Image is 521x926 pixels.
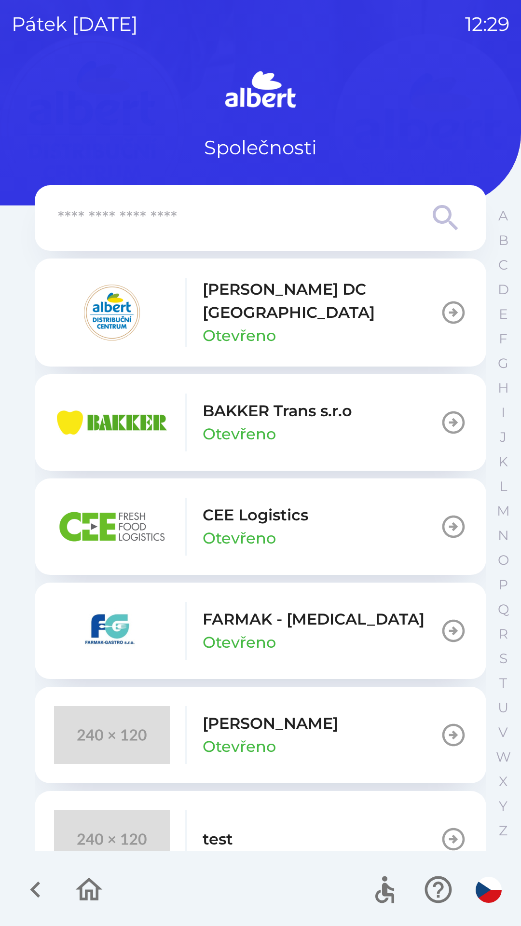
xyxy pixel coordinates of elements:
[491,425,515,449] button: J
[499,478,507,495] p: L
[499,306,508,323] p: E
[203,422,276,446] p: Otevřeno
[491,548,515,572] button: O
[203,324,276,347] p: Otevřeno
[203,712,338,735] p: [PERSON_NAME]
[499,798,507,815] p: Y
[498,527,509,544] p: N
[498,699,508,716] p: U
[35,791,486,887] button: test
[491,818,515,843] button: Z
[35,478,486,575] button: CEE LogisticsOtevřeno
[491,597,515,622] button: Q
[491,523,515,548] button: N
[491,376,515,400] button: H
[491,695,515,720] button: U
[498,724,508,741] p: V
[203,735,276,758] p: Otevřeno
[476,877,502,903] img: cs flag
[491,400,515,425] button: I
[491,720,515,745] button: V
[54,498,170,556] img: ba8847e2-07ef-438b-a6f1-28de549c3032.png
[35,68,486,114] img: Logo
[491,622,515,646] button: R
[498,380,509,396] p: H
[497,503,510,519] p: M
[498,257,508,273] p: C
[203,828,233,851] p: test
[498,207,508,224] p: A
[491,351,515,376] button: G
[499,822,507,839] p: Z
[465,10,509,39] p: 12:29
[491,302,515,327] button: E
[491,474,515,499] button: L
[203,504,308,527] p: CEE Logistics
[498,453,508,470] p: K
[491,327,515,351] button: F
[491,572,515,597] button: P
[501,404,505,421] p: I
[491,499,515,523] button: M
[491,204,515,228] button: A
[491,671,515,695] button: T
[498,576,508,593] p: P
[499,675,507,692] p: T
[203,631,276,654] p: Otevřeno
[491,646,515,671] button: S
[498,281,509,298] p: D
[491,794,515,818] button: Y
[491,745,515,769] button: W
[491,277,515,302] button: D
[491,769,515,794] button: X
[35,687,486,783] button: [PERSON_NAME]Otevřeno
[203,608,425,631] p: FARMAK - [MEDICAL_DATA]
[498,232,508,249] p: B
[491,253,515,277] button: C
[35,374,486,471] button: BAKKER Trans s.r.oOtevřeno
[499,330,507,347] p: F
[54,284,170,341] img: 092fc4fe-19c8-4166-ad20-d7efd4551fba.png
[204,133,317,162] p: Společnosti
[491,449,515,474] button: K
[203,399,352,422] p: BAKKER Trans s.r.o
[54,394,170,451] img: eba99837-dbda-48f3-8a63-9647f5990611.png
[54,810,170,868] img: 240x120
[35,259,486,367] button: [PERSON_NAME] DC [GEOGRAPHIC_DATA]Otevřeno
[491,228,515,253] button: B
[498,552,509,569] p: O
[203,278,440,324] p: [PERSON_NAME] DC [GEOGRAPHIC_DATA]
[498,626,508,642] p: R
[498,355,508,372] p: G
[496,749,511,765] p: W
[498,601,509,618] p: Q
[54,602,170,660] img: 5ee10d7b-21a5-4c2b-ad2f-5ef9e4226557.png
[500,429,507,446] p: J
[12,10,138,39] p: pátek [DATE]
[35,583,486,679] button: FARMAK - [MEDICAL_DATA]Otevřeno
[499,773,507,790] p: X
[499,650,507,667] p: S
[54,706,170,764] img: 240x120
[203,527,276,550] p: Otevřeno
